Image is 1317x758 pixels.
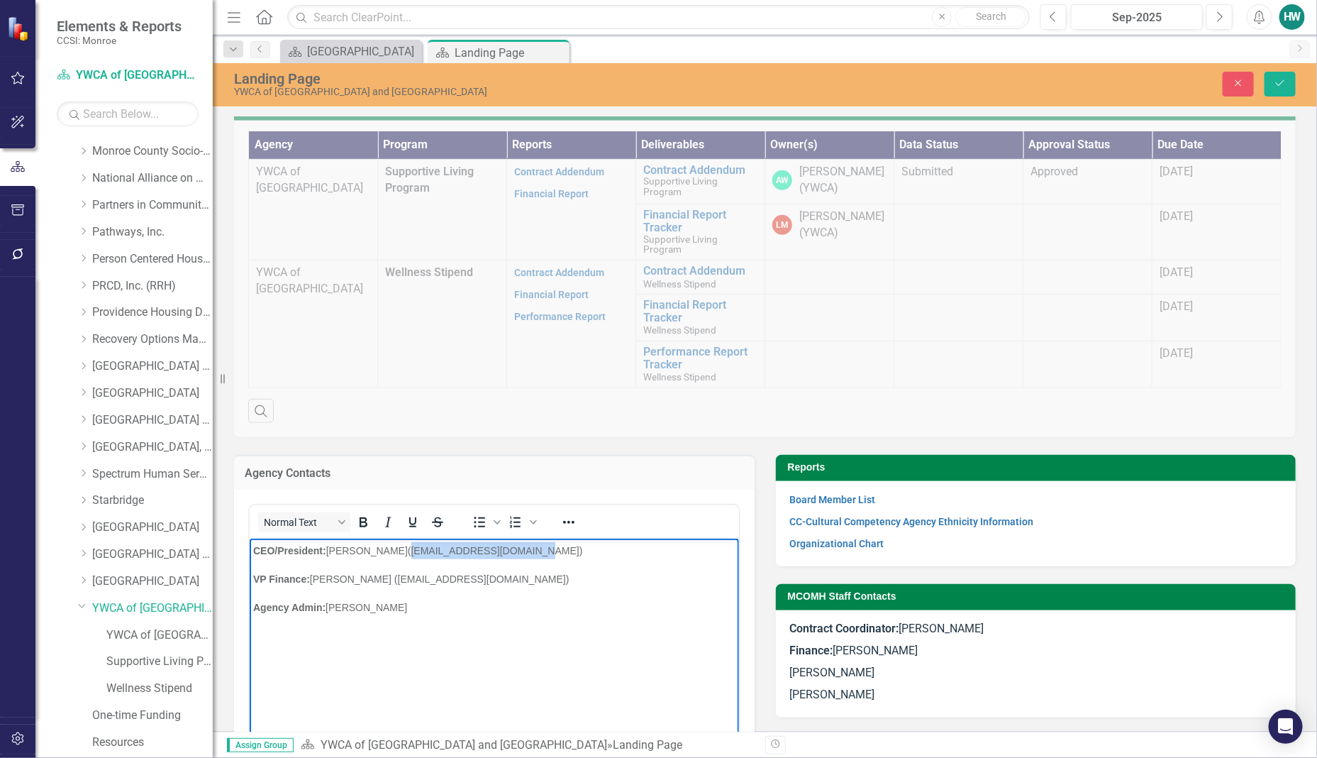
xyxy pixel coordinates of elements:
a: Supportive Living Program [106,654,213,670]
div: Landing Page [234,71,828,87]
a: Pathways, Inc. [92,224,213,241]
span: [PERSON_NAME] [790,622,984,635]
div: Sep-2025 [1076,9,1198,26]
div: Open Intercom Messenger [1269,710,1303,744]
div: [GEOGRAPHIC_DATA] [307,43,418,60]
a: Partners in Community Development [92,197,213,214]
a: One-time Funding [92,708,213,724]
button: Underline [401,512,425,532]
a: Monroe County Socio-Legal Center [92,143,213,160]
button: Bold [351,512,375,532]
a: [GEOGRAPHIC_DATA] (RRH) [92,546,213,563]
a: National Alliance on Mental Illness [92,170,213,187]
button: Reveal or hide additional toolbar items [557,512,581,532]
p: [PERSON_NAME] [790,640,1282,662]
a: Starbridge [92,493,213,509]
div: YWCA of [GEOGRAPHIC_DATA] and [GEOGRAPHIC_DATA] [234,87,828,97]
a: [GEOGRAPHIC_DATA] [284,43,418,60]
a: Board Member List [790,494,876,505]
a: Resources [92,735,213,751]
a: [GEOGRAPHIC_DATA] [92,385,213,402]
small: CCSI: Monroe [57,35,182,46]
a: CC-Cultural Competency Agency Ethnicity Information [790,516,1034,527]
a: YWCA of [GEOGRAPHIC_DATA] and [GEOGRAPHIC_DATA] (MCOMH Internal) [106,627,213,644]
button: Block Normal Text [258,512,350,532]
p: [PERSON_NAME] [790,684,1282,703]
a: YWCA of [GEOGRAPHIC_DATA] and [GEOGRAPHIC_DATA] [57,67,199,84]
div: » [301,737,755,754]
a: Providence Housing Development Corporation [92,304,213,321]
a: Person Centered Housing Options, Inc. [92,251,213,268]
span: Normal Text [264,517,333,528]
a: Organizational Chart [790,538,884,549]
button: Italic [376,512,400,532]
a: PRCD, Inc. (RRH) [92,278,213,295]
input: Search Below... [57,101,199,126]
button: Strikethrough [426,512,450,532]
div: Bullet list [467,512,503,532]
button: Sep-2025 [1071,4,1203,30]
img: ClearPoint Strategy [7,16,32,41]
a: [GEOGRAPHIC_DATA] [92,520,213,536]
h3: Agency Contacts [245,467,744,480]
h3: Reports [788,462,1289,473]
div: Numbered list [504,512,539,532]
div: Landing Page [455,44,566,62]
a: [GEOGRAPHIC_DATA] (RRH) [92,412,213,429]
a: [GEOGRAPHIC_DATA], Inc. [92,439,213,456]
div: Landing Page [613,738,682,752]
span: Search [976,11,1006,22]
button: HW [1279,4,1305,30]
a: YWCA of [GEOGRAPHIC_DATA] and [GEOGRAPHIC_DATA] [321,738,607,752]
a: [GEOGRAPHIC_DATA] [92,573,213,590]
span: Elements & Reports [57,18,182,35]
strong: Finance: [790,644,833,657]
p: [PERSON_NAME] [790,662,1282,684]
a: Wellness Stipend [106,681,213,697]
strong: Contract Coordinator: [790,622,899,635]
h3: MCOMH Staff Contacts [788,591,1289,602]
input: Search ClearPoint... [287,5,1030,30]
a: Recovery Options Made Easy [92,331,213,348]
button: Search [955,7,1026,27]
a: YWCA of [GEOGRAPHIC_DATA] and [GEOGRAPHIC_DATA] [92,600,213,617]
span: Assign Group [227,738,294,752]
a: [GEOGRAPHIC_DATA] (RRH) [92,358,213,375]
a: Spectrum Human Services, Inc. [92,466,213,483]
